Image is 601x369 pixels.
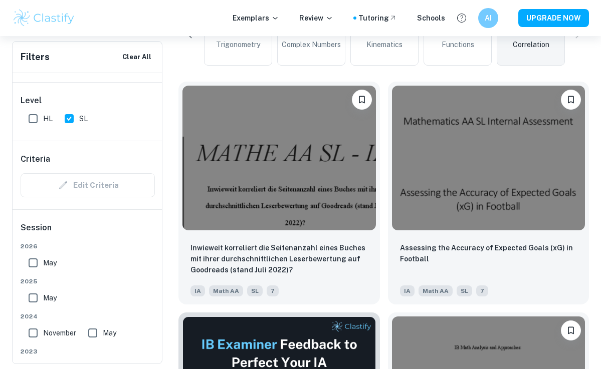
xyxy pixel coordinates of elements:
p: Exemplars [233,13,279,24]
div: Criteria filters are unavailable when searching by topic [21,173,155,197]
span: IA [400,285,415,296]
span: 2026 [21,242,155,251]
h6: Filters [21,50,50,64]
button: Help and Feedback [453,10,470,27]
a: BookmarkInwieweit korreliert die Seitenanzahl eines Buches mit ihrer durchschnittlichen Leserbewe... [178,82,380,304]
span: 2025 [21,277,155,286]
span: 2024 [21,312,155,321]
h6: Level [21,95,155,107]
span: Correlation [513,39,549,50]
span: May [43,257,57,268]
span: 7 [267,285,279,296]
button: AI [478,8,498,28]
span: Trigonometry [216,39,260,50]
button: Bookmark [561,320,581,340]
span: 7 [476,285,488,296]
span: May [103,327,116,338]
span: SL [79,113,88,124]
p: Inwieweit korreliert die Seitenanzahl eines Buches mit ihrer durchschnittlichen Leserbewertung au... [190,242,368,275]
span: Kinematics [366,39,403,50]
span: Math AA [419,285,453,296]
button: Clear All [120,50,154,65]
span: SL [457,285,472,296]
h6: Session [21,222,155,242]
p: Review [299,13,333,24]
button: Bookmark [352,90,372,110]
span: HL [43,113,53,124]
h6: AI [483,13,494,24]
h6: Criteria [21,153,50,165]
span: May [43,292,57,303]
a: Tutoring [358,13,397,24]
img: Math AA IA example thumbnail: Assessing the Accuracy of Expected Goals [392,86,585,230]
p: Assessing the Accuracy of Expected Goals (xG) in Football [400,242,577,264]
img: Clastify logo [12,8,76,28]
button: Bookmark [561,90,581,110]
span: Complex Numbers [282,39,341,50]
span: IA [190,285,205,296]
span: November [43,327,76,338]
a: Schools [417,13,445,24]
span: Math AA [209,285,243,296]
span: SL [247,285,263,296]
button: UPGRADE NOW [518,9,589,27]
a: BookmarkAssessing the Accuracy of Expected Goals (xG) in FootballIAMath AASL7 [388,82,589,304]
span: 2023 [21,347,155,356]
span: Functions [442,39,474,50]
img: Math AA IA example thumbnail: Inwieweit korreliert die Seitenanzahl ei [182,86,376,230]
